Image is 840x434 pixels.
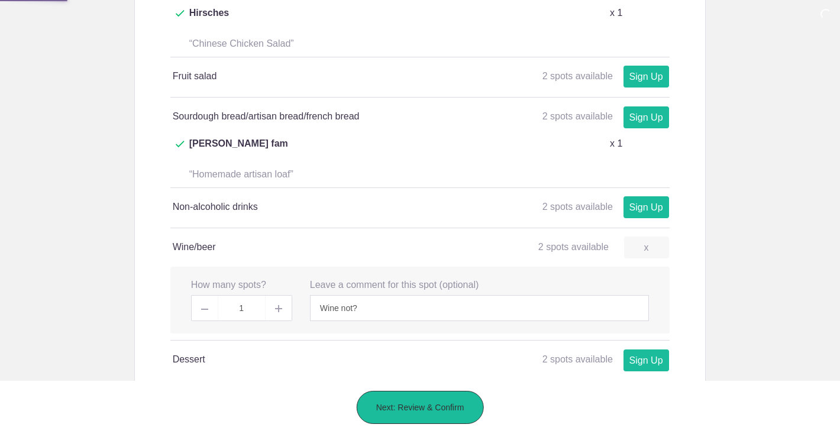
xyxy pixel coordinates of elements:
span: 2 spots available [542,71,613,81]
h4: Dessert [173,352,420,367]
button: Next: Review & Confirm [357,391,484,424]
h4: Sourdough bread/artisan bread/french bread [173,109,420,124]
span: Becca + [PERSON_NAME] [189,380,308,408]
p: x 1 [610,380,622,394]
span: 2 spots available [538,242,609,252]
a: Sign Up [623,349,669,371]
img: Check dark green [176,141,185,148]
span: 2 spots available [542,111,613,121]
input: Enter message [310,295,649,321]
a: x [624,237,669,258]
span: 2 spots available [542,202,613,212]
p: x 1 [610,137,622,151]
a: Sign Up [623,66,669,88]
h4: Wine/beer [173,240,420,254]
a: Sign Up [623,106,669,128]
h4: Non-alcoholic drinks [173,200,420,214]
span: 2 spots available [542,354,613,364]
h4: Fruit salad [173,69,420,83]
label: How many spots? [191,278,266,292]
span: “Homemade artisan loaf” [189,169,293,179]
label: Leave a comment for this spot (optional) [310,278,479,292]
p: x 1 [610,6,622,20]
img: Plus gray [275,305,282,312]
span: Hirsches [189,6,230,34]
span: “Chinese Chicken Salad” [189,38,294,48]
span: [PERSON_NAME] fam [189,137,288,165]
a: Sign Up [623,196,669,218]
img: Check dark green [176,10,185,17]
img: Minus gray [201,309,208,310]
